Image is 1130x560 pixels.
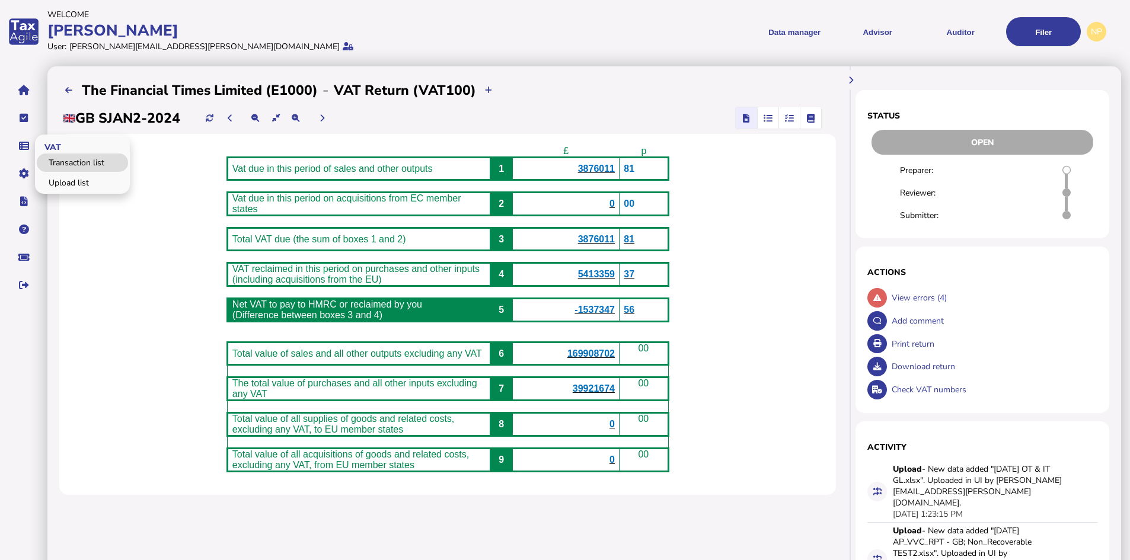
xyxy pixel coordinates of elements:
[889,309,1098,332] div: Add comment
[624,234,634,244] span: 81
[624,164,634,174] span: 81
[47,9,561,20] div: Welcome
[757,107,778,129] mat-button-toggle: Reconcilliation view by document
[638,414,649,424] span: 00
[499,269,504,279] span: 4
[624,269,634,279] span: 37
[900,187,962,199] div: Reviewer:
[889,378,1098,401] div: Check VAT numbers
[867,130,1097,155] div: Return status - Actions are restricted to nominated users
[69,41,340,52] div: [PERSON_NAME][EMAIL_ADDRESS][PERSON_NAME][DOMAIN_NAME]
[246,108,266,128] button: Make the return view smaller
[286,108,305,128] button: Make the return view larger
[893,463,1071,508] div: - New data added "[DATE] OT & IT GL.xlsx". Uploaded in UI by [PERSON_NAME][EMAIL_ADDRESS][PERSON_...
[11,161,36,186] button: Manage settings
[11,105,36,130] button: Tasks
[82,81,318,100] h2: The Financial Times Limited (E1000)
[893,525,922,536] strong: Upload
[609,455,615,465] span: 0
[499,305,504,315] span: 5
[312,108,332,128] button: Next period
[840,17,915,46] button: Shows a dropdown of VAT Advisor options
[1062,166,1071,174] i: Return requires to prepare draft.
[47,20,561,41] div: [PERSON_NAME]
[578,234,615,244] b: 3876011
[334,81,476,100] h2: VAT Return (VAT100)
[499,348,504,359] span: 6
[499,164,504,174] span: 1
[778,107,800,129] mat-button-toggle: Reconcilliation view by tax code
[232,378,477,399] span: The total value of purchases and all other inputs excluding any VAT
[638,378,649,388] span: 00
[232,264,480,284] span: VAT reclaimed in this period on purchases and other inputs (including acquisitions from the EU)
[867,380,887,399] button: Check VAT numbers on return.
[638,449,649,459] span: 00
[624,199,634,209] span: 00
[867,288,887,308] button: Show errors associated with this return.
[499,455,504,465] span: 9
[11,78,36,103] button: Home
[232,164,433,174] span: Vat due in this period of sales and other outputs
[800,107,821,129] mat-button-toggle: Ledger
[11,189,36,214] button: Developer hub links
[479,81,499,100] button: Upload transactions
[232,234,406,244] span: Total VAT due (the sum of boxes 1 and 2)
[867,441,1097,453] h1: Activity
[343,42,353,50] i: Protected by 2-step verification
[867,334,887,354] button: Open printable view of return.
[893,508,963,520] div: [DATE] 1:23:15 PM
[867,267,1097,278] h1: Actions
[63,114,75,123] img: gb.png
[609,199,615,209] span: 0
[893,463,922,475] strong: Upload
[641,146,646,156] span: p
[11,273,36,297] button: Sign out
[624,305,634,315] span: 56
[232,449,469,470] span: Total value of all acquisitions of goods and related costs, excluding any VAT, from EU member states
[59,81,79,100] button: Upload list
[609,419,615,429] span: 0
[11,245,36,270] button: Raise a support ticket
[567,17,1081,46] menu: navigate products
[221,108,240,128] button: Previous period
[574,305,615,315] b: -1537347
[923,17,998,46] button: Auditor
[200,108,219,128] button: Refresh data for current period
[232,414,454,434] span: Total value of all supplies of goods and related costs, excluding any VAT, to EU member states
[873,487,882,495] i: Data for this filing changed
[499,199,504,209] span: 2
[563,146,569,156] span: £
[889,286,1098,309] div: View errors (4)
[37,153,128,172] a: Transaction list
[1087,22,1106,41] div: Profile settings
[573,383,615,393] span: 39921674
[872,130,1093,155] div: Open
[232,193,461,214] span: Vat due in this period on acquisitions from EC member states
[47,41,66,52] div: User:
[578,164,615,174] span: 3876011
[567,348,615,359] span: 169908702
[232,348,482,359] span: Total value of sales and all other outputs excluding any VAT
[499,383,504,393] span: 7
[867,110,1097,121] h1: Status
[889,355,1098,378] div: Download return
[757,17,832,46] button: Shows a dropdown of Data manager options
[736,107,757,129] mat-button-toggle: Return view
[867,357,887,376] button: Download return
[900,210,962,221] div: Submitter:
[638,343,649,353] span: 00
[499,419,504,429] span: 8
[900,165,962,176] div: Preparer:
[37,174,128,192] a: Upload list
[11,217,36,242] button: Help pages
[841,71,861,90] button: Hide
[232,299,422,309] span: Net VAT to pay to HMRC or reclaimed by you
[266,108,286,128] button: Reset the return view
[578,269,615,279] span: 5413359
[11,133,36,158] button: Data manager
[35,132,67,160] span: VAT
[318,81,334,100] div: -
[1006,17,1081,46] button: Filer
[867,311,887,331] button: Make a comment in the activity log.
